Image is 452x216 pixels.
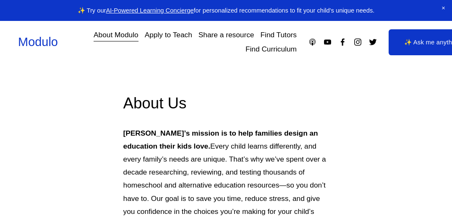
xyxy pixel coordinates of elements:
[106,7,193,14] a: AI-Powered Learning Concierge
[199,28,254,42] a: Share a resource
[260,28,296,42] a: Find Tutors
[308,38,317,46] a: Apple Podcasts
[323,38,332,46] a: YouTube
[94,28,138,42] a: About Modulo
[145,28,192,42] a: Apply to Teach
[368,38,377,46] a: Twitter
[123,93,329,113] h2: About Us
[353,38,362,46] a: Instagram
[123,129,320,150] strong: [PERSON_NAME]’s mission is to help families design an education their kids love.
[18,35,58,49] a: Modulo
[338,38,347,46] a: Facebook
[246,42,297,57] a: Find Curriculum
